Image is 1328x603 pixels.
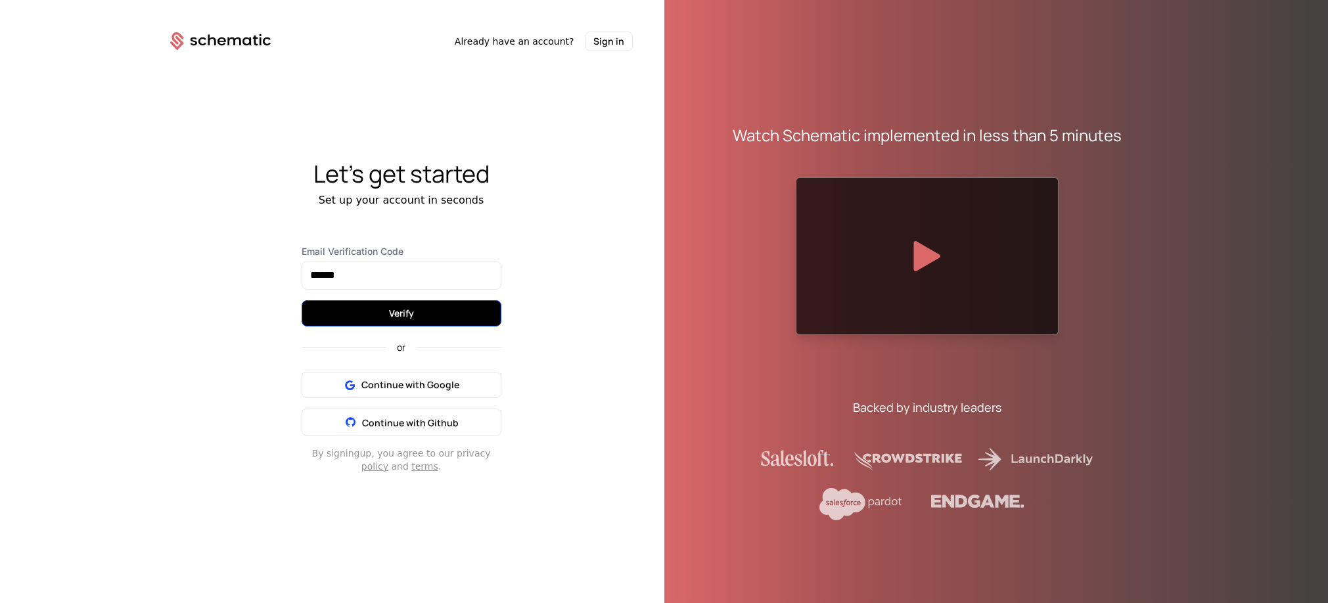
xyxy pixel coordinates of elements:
[302,245,501,258] label: Email Verification Code
[361,378,459,391] span: Continue with Google
[455,35,574,48] span: Already have an account?
[853,398,1001,416] div: Backed by industry leaders
[139,192,664,208] div: Set up your account in seconds
[139,161,664,187] div: Let's get started
[302,409,501,436] button: Continue with Github
[386,343,416,352] span: or
[361,461,388,472] a: policy
[302,372,501,398] button: Continue with Google
[411,461,438,472] a: terms
[585,32,633,51] button: Sign in
[362,416,459,429] span: Continue with Github
[733,125,1122,146] div: Watch Schematic implemented in less than 5 minutes
[302,447,501,473] div: By signing up , you agree to our privacy and .
[302,300,501,326] button: Verify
